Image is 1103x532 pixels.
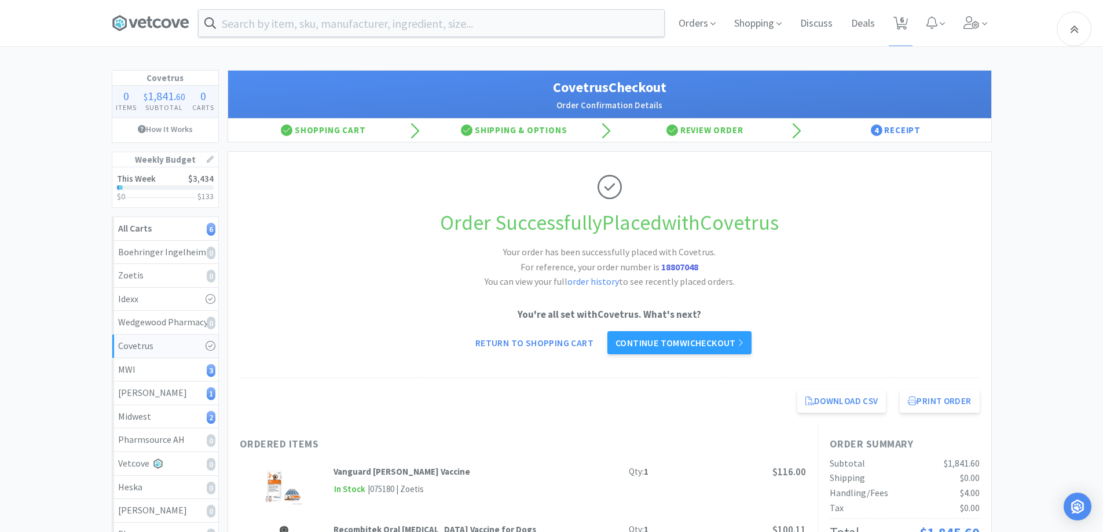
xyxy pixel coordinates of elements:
[334,466,470,477] strong: Vanguard [PERSON_NAME] Vaccine
[366,482,424,496] div: | 075180 | Zoetis
[112,381,218,405] a: [PERSON_NAME]1
[201,191,214,201] span: 133
[467,331,602,354] a: Return to Shopping Cart
[207,458,215,471] i: 0
[797,390,886,413] a: Download CSV
[112,102,140,113] h4: Items
[419,119,610,142] div: Shipping & Options
[112,167,218,207] a: This Week$3,434$0$133
[944,457,980,469] span: $1,841.60
[960,487,980,498] span: $4.00
[112,71,218,86] h1: Covetrus
[112,311,218,335] a: Wedgewood Pharmacy0
[112,241,218,265] a: Boehringer Ingelheim0
[118,409,212,424] div: Midwest
[207,317,215,329] i: 0
[112,264,218,288] a: Zoetis0
[112,405,218,429] a: Midwest2
[240,206,980,240] h1: Order Successfully Placed with Covetrus
[117,174,156,183] h2: This Week
[207,505,215,518] i: 0
[960,472,980,483] span: $0.00
[123,89,129,103] span: 0
[112,288,218,311] a: Idexx
[189,102,218,113] h4: Carts
[118,339,212,354] div: Covetrus
[199,10,664,36] input: Search by item, sku, manufacturer, ingredient, size...
[118,315,212,330] div: Wedgewood Pharmacy
[661,261,698,273] strong: 18807048
[240,98,980,112] h2: Order Confirmation Details
[830,436,980,453] h1: Order Summary
[830,471,865,486] div: Shipping
[796,19,837,29] a: Discuss
[118,245,212,260] div: Boehringer Ingelheim
[629,465,648,479] div: Qty:
[118,222,152,234] strong: All Carts
[772,465,806,478] span: $116.00
[207,482,215,494] i: 0
[521,261,698,273] span: For reference, your order number is
[197,192,214,200] h3: $
[207,387,215,400] i: 1
[118,503,212,518] div: [PERSON_NAME]
[118,480,212,495] div: Heska
[263,465,304,505] img: 0478912fe7064f798ba63a7715d2543e_452523.png
[140,102,189,113] h4: Subtotal
[207,411,215,424] i: 2
[112,499,218,523] a: [PERSON_NAME]0
[607,331,752,354] a: Continue toMWIcheckout
[118,456,212,471] div: Vetcove
[800,119,991,142] div: Receipt
[112,118,218,140] a: How It Works
[140,90,189,102] div: .
[188,173,214,184] span: $3,434
[436,245,783,289] h2: Your order has been successfully placed with Covetrus. You can view your full to see recently pla...
[118,386,212,401] div: [PERSON_NAME]
[207,434,215,447] i: 0
[830,456,865,471] div: Subtotal
[112,452,218,476] a: Vetcove0
[118,268,212,283] div: Zoetis
[112,335,218,358] a: Covetrus
[830,501,844,516] div: Tax
[176,91,185,102] span: 60
[334,482,366,497] span: In Stock
[112,428,218,452] a: Pharmsource AH0
[240,436,587,453] h1: Ordered Items
[871,124,882,136] span: 4
[240,76,980,98] h1: Covetrus Checkout
[207,223,215,236] i: 6
[144,91,148,102] span: $
[228,119,419,142] div: Shopping Cart
[112,152,218,167] h1: Weekly Budget
[610,119,801,142] div: Review Order
[207,364,215,377] i: 3
[118,432,212,447] div: Pharmsource AH
[200,89,206,103] span: 0
[567,276,619,287] a: order history
[1064,493,1091,520] div: Open Intercom Messenger
[118,362,212,377] div: MWI
[112,358,218,382] a: MWI3
[112,476,218,500] a: Heska0
[960,502,980,513] span: $0.00
[117,191,125,201] span: $0
[148,89,174,103] span: 1,841
[118,292,212,307] div: Idexx
[847,19,880,29] a: Deals
[900,390,979,413] button: Print Order
[207,247,215,259] i: 0
[830,486,888,501] div: Handling/Fees
[207,270,215,282] i: 0
[112,217,218,241] a: All Carts6
[644,466,648,477] strong: 1
[240,307,980,322] p: You're all set with Covetrus . What's next?
[889,20,913,30] a: 6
